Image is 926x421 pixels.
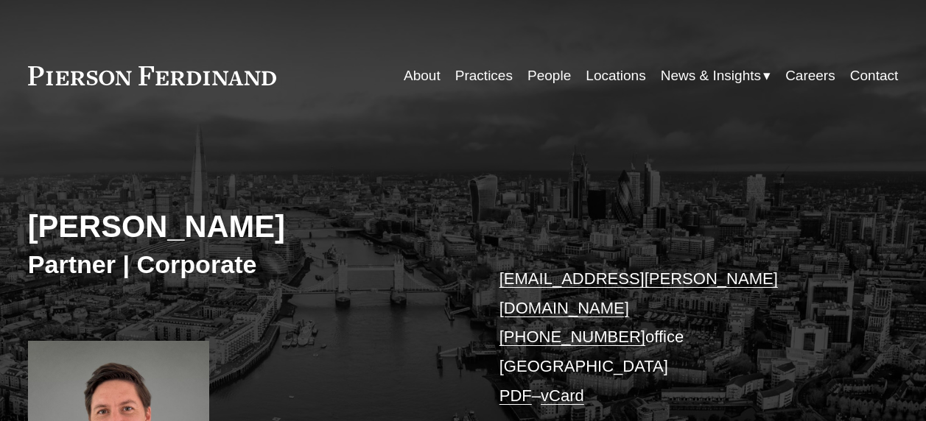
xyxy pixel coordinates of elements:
[586,62,645,90] a: Locations
[541,386,584,405] a: vCard
[527,62,571,90] a: People
[455,62,513,90] a: Practices
[499,328,645,346] a: [PHONE_NUMBER]
[661,62,771,90] a: folder dropdown
[499,264,862,410] p: office [GEOGRAPHIC_DATA] –
[499,269,778,317] a: [EMAIL_ADDRESS][PERSON_NAME][DOMAIN_NAME]
[785,62,835,90] a: Careers
[499,386,532,405] a: PDF
[404,62,441,90] a: About
[28,249,463,280] h3: Partner | Corporate
[850,62,898,90] a: Contact
[661,63,761,88] span: News & Insights
[28,208,463,245] h2: [PERSON_NAME]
